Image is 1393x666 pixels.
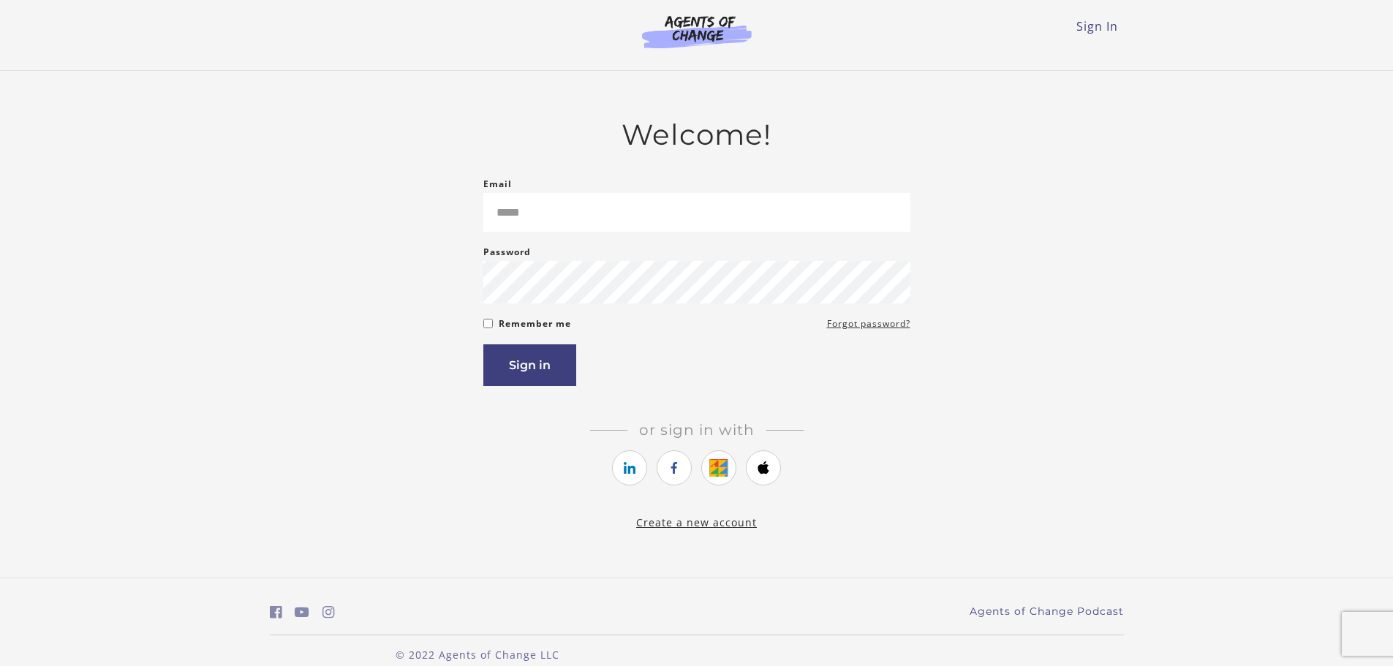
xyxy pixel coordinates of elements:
[627,421,766,439] span: Or sign in with
[322,602,335,623] a: https://www.instagram.com/agentsofchangeprep/ (Open in a new window)
[746,450,781,485] a: https://courses.thinkific.com/users/auth/apple?ss%5Breferral%5D=&ss%5Buser_return_to%5D=&ss%5Bvis...
[322,605,335,619] i: https://www.instagram.com/agentsofchangeprep/ (Open in a new window)
[657,450,692,485] a: https://courses.thinkific.com/users/auth/facebook?ss%5Breferral%5D=&ss%5Buser_return_to%5D=&ss%5B...
[827,315,910,333] a: Forgot password?
[270,647,685,662] p: © 2022 Agents of Change LLC
[295,605,309,619] i: https://www.youtube.com/c/AgentsofChangeTestPrepbyMeaganMitchell (Open in a new window)
[483,175,512,193] label: Email
[483,118,910,152] h2: Welcome!
[1076,18,1118,34] a: Sign In
[636,515,757,529] a: Create a new account
[483,243,531,261] label: Password
[499,315,571,333] label: Remember me
[270,605,282,619] i: https://www.facebook.com/groups/aswbtestprep (Open in a new window)
[970,604,1124,619] a: Agents of Change Podcast
[701,450,736,485] a: https://courses.thinkific.com/users/auth/google?ss%5Breferral%5D=&ss%5Buser_return_to%5D=&ss%5Bvi...
[612,450,647,485] a: https://courses.thinkific.com/users/auth/linkedin?ss%5Breferral%5D=&ss%5Buser_return_to%5D=&ss%5B...
[627,15,767,48] img: Agents of Change Logo
[270,602,282,623] a: https://www.facebook.com/groups/aswbtestprep (Open in a new window)
[483,344,576,386] button: Sign in
[295,602,309,623] a: https://www.youtube.com/c/AgentsofChangeTestPrepbyMeaganMitchell (Open in a new window)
